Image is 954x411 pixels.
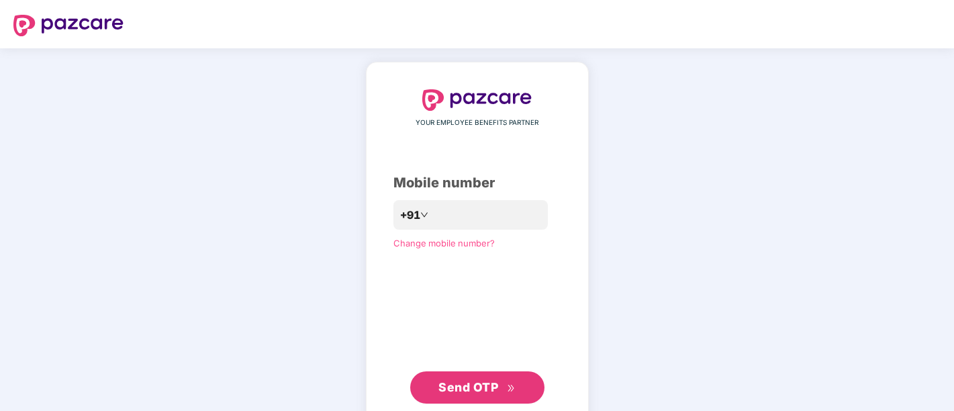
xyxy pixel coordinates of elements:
a: Change mobile number? [393,238,495,248]
img: logo [13,15,124,36]
img: logo [422,89,532,111]
span: YOUR EMPLOYEE BENEFITS PARTNER [416,118,538,128]
span: +91 [400,207,420,224]
div: Mobile number [393,173,561,193]
span: double-right [507,384,516,393]
button: Send OTPdouble-right [410,371,544,404]
span: down [420,211,428,219]
span: Send OTP [438,380,498,394]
